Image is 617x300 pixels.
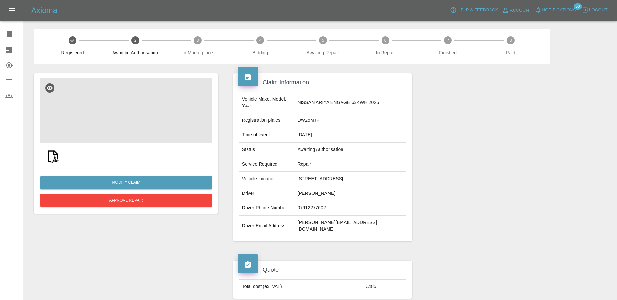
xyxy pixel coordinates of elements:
td: NISSAN ARIYA ENGAGE 63KWH 2025 [295,92,406,113]
span: Finished [419,49,476,56]
span: Logout [589,6,608,14]
button: Open drawer [4,3,20,18]
span: In Repair [357,49,414,56]
span: Awaiting Authorisation [106,49,164,56]
td: DW25MJF [295,113,406,128]
span: Account [510,7,532,14]
text: 7 [447,38,449,43]
img: 5ad7cf47-0727-4396-8322-9a97188f312c [40,78,212,143]
span: Registered [44,49,101,56]
td: [DATE] [295,128,406,143]
td: 07912277602 [295,201,406,216]
a: Modify Claim [40,176,212,189]
td: [PERSON_NAME][EMAIL_ADDRESS][DOMAIN_NAME] [295,216,406,236]
text: 8 [509,38,512,43]
td: Awaiting Authorisation [295,143,406,157]
img: 68ca7f0ce132b4029a167bbe [43,146,63,167]
td: Status [239,143,295,157]
td: Driver [239,186,295,201]
td: [STREET_ADDRESS] [295,172,406,186]
button: Notifications [533,5,578,15]
button: Logout [580,5,609,15]
span: Notifications [542,6,576,14]
td: Time of event [239,128,295,143]
td: [PERSON_NAME] [295,186,406,201]
span: Bidding [232,49,289,56]
td: £485 [363,280,406,294]
text: 3 [197,38,199,43]
text: 5 [322,38,324,43]
span: Help & Feedback [457,6,498,14]
td: Vehicle Location [239,172,295,186]
h5: Axioma [31,5,57,16]
td: Registration plates [239,113,295,128]
span: 50 [573,3,582,10]
td: Driver Email Address [239,216,295,236]
text: 4 [259,38,262,43]
td: Driver Phone Number [239,201,295,216]
span: Awaiting Repair [294,49,351,56]
h4: Claim Information [238,78,408,87]
td: Service Required [239,157,295,172]
td: Vehicle Make, Model, Year [239,92,295,113]
span: In Marketplace [169,49,226,56]
a: Account [500,5,533,16]
td: Repair [295,157,406,172]
td: Total cost (ex. VAT) [239,280,364,294]
h4: Quote [238,266,408,274]
button: Help & Feedback [449,5,500,15]
text: 6 [384,38,387,43]
span: Paid [482,49,539,56]
button: Approve Repair [40,194,212,207]
text: 2 [134,38,136,43]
